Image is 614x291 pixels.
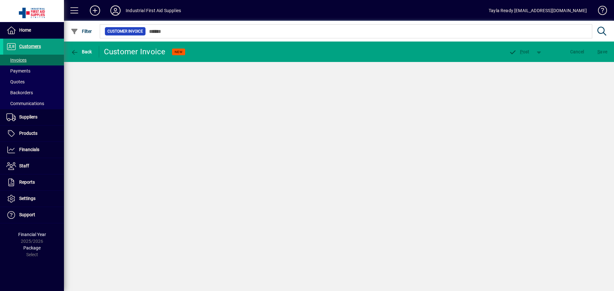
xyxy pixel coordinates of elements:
a: Financials [3,142,64,158]
span: Financials [19,147,39,152]
a: Payments [3,65,64,76]
span: NEW [175,50,183,54]
div: Tayla Ready [EMAIL_ADDRESS][DOMAIN_NAME] [489,5,587,16]
span: Suppliers [19,114,37,119]
app-page-header-button: Back [64,46,99,57]
a: Knowledge Base [593,1,606,22]
button: Post [506,46,533,57]
button: Profile [105,5,126,16]
a: Quotes [3,76,64,87]
span: Communications [6,101,44,106]
span: S [597,49,600,54]
a: Support [3,207,64,223]
a: Invoices [3,55,64,65]
span: Backorders [6,90,33,95]
a: Settings [3,191,64,207]
span: Filter [71,29,92,34]
span: Back [71,49,92,54]
a: Products [3,126,64,142]
button: Back [69,46,94,57]
span: Reports [19,180,35,185]
span: Settings [19,196,35,201]
span: Home [19,27,31,33]
span: Package [23,245,41,250]
div: Customer Invoice [104,47,166,57]
a: Backorders [3,87,64,98]
span: Products [19,131,37,136]
span: Payments [6,68,30,73]
span: P [520,49,523,54]
span: ave [597,47,607,57]
span: Financial Year [18,232,46,237]
a: Home [3,22,64,38]
a: Reports [3,174,64,190]
span: Quotes [6,79,25,84]
a: Communications [3,98,64,109]
span: Invoices [6,57,27,63]
span: Support [19,212,35,217]
a: Suppliers [3,109,64,125]
span: Customers [19,44,41,49]
button: Save [596,46,609,57]
div: Industrial First Aid Supplies [126,5,181,16]
span: Staff [19,163,29,168]
span: ost [509,49,530,54]
a: Staff [3,158,64,174]
span: Customer Invoice [107,28,143,34]
button: Add [85,5,105,16]
button: Filter [69,26,94,37]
